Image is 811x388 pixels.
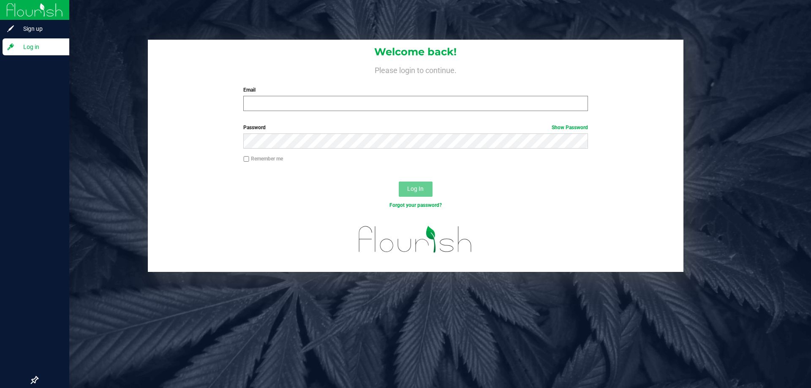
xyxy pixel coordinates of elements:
img: flourish_logo.svg [348,218,482,261]
label: Email [243,86,588,94]
h4: Please login to continue. [148,64,683,74]
span: Password [243,125,266,130]
span: Log In [407,185,424,192]
span: Sign up [15,24,65,34]
inline-svg: Sign up [6,24,15,33]
inline-svg: Log in [6,43,15,51]
a: Show Password [552,125,588,130]
input: Remember me [243,156,249,162]
span: Log in [15,42,65,52]
button: Log In [399,182,433,197]
h1: Welcome back! [148,46,683,57]
label: Remember me [243,155,283,163]
a: Forgot your password? [389,202,442,208]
